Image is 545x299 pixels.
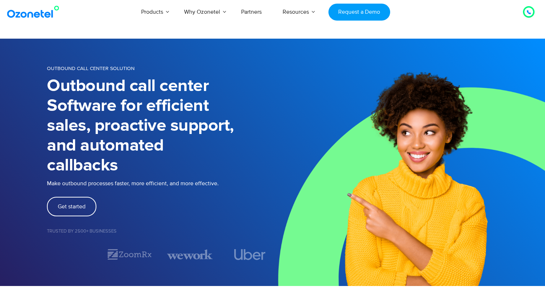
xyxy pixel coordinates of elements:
h5: Trusted by 2500+ Businesses [47,229,272,234]
img: wework [167,248,213,261]
div: 1 / 7 [47,250,92,259]
h1: Outbound call center Software for efficient sales, proactive support, and automated callbacks [47,76,272,175]
div: Image Carousel [47,248,272,261]
a: Get started [47,197,96,216]
div: 3 / 7 [167,248,213,261]
img: zoomrx [107,248,152,261]
p: Make outbound processes faster, more efficient, and more effective. [47,179,272,188]
div: 2 / 7 [107,248,152,261]
span: Get started [58,204,86,209]
img: uber [234,249,265,260]
div: 4 / 7 [227,249,272,260]
span: OUTBOUND CALL CENTER SOLUTION [47,65,135,71]
a: Request a Demo [328,4,390,21]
